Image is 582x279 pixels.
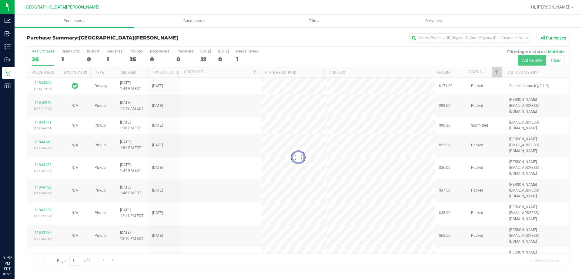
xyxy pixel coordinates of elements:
a: Purchases [15,15,134,27]
inline-svg: Analytics [5,18,11,24]
span: Purchases [15,18,134,24]
input: Search Purchase ID, Original ID, State Registry ID or Customer Name... [409,33,530,43]
span: Tills [254,18,373,24]
inline-svg: Outbound [5,57,11,63]
p: 08/25 [3,272,12,276]
span: Deliveries [417,18,450,24]
span: [GEOGRAPHIC_DATA][PERSON_NAME] [25,5,99,10]
span: Customers [135,18,254,24]
h3: Purchase Summary: [27,35,208,41]
inline-svg: Inventory [5,44,11,50]
a: Deliveries [374,15,493,27]
inline-svg: Reports [5,83,11,89]
a: Tills [254,15,374,27]
inline-svg: Inbound [5,31,11,37]
span: [GEOGRAPHIC_DATA][PERSON_NAME] [79,35,178,41]
span: Hi, [PERSON_NAME]! [531,5,570,9]
iframe: Resource center [6,230,24,249]
inline-svg: Retail [5,70,11,76]
a: Customers [134,15,254,27]
button: All Purchases [537,33,570,43]
p: 01:52 PM EDT [3,255,12,272]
